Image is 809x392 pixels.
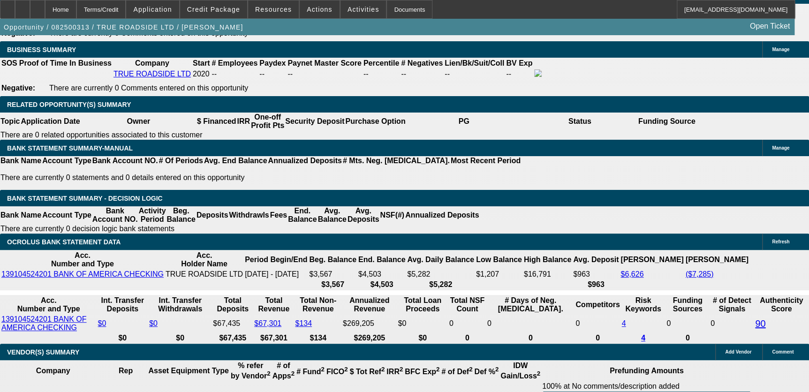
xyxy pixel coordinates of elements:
button: Resources [248,0,299,18]
th: # Days of Neg. [MEDICAL_DATA]. [487,296,574,314]
th: $0 [397,333,447,343]
th: 0 [449,333,486,343]
b: Negative: [1,84,35,92]
span: RELATED OPPORTUNITY(S) SUMMARY [7,101,131,108]
b: IDW Gain/Loss [500,362,540,380]
a: $134 [295,319,312,327]
b: Company [135,59,169,67]
span: -- [212,70,217,78]
span: Application [133,6,172,13]
th: Activity Period [138,206,166,224]
td: $5,282 [407,270,475,279]
sup: 2 [469,366,472,373]
th: 0 [575,333,620,343]
b: # of Apps [272,362,295,380]
th: High Balance [523,251,572,269]
b: FICO [326,368,348,376]
td: 2020 [192,69,210,79]
th: $4,503 [358,280,406,289]
th: Acc. Number and Type [1,251,164,269]
td: $67,435 [212,315,253,332]
th: Beg. Balance [166,206,196,224]
th: [PERSON_NAME] [685,251,749,269]
a: TRUE ROADSIDE LTD [113,70,191,78]
th: Authenticity Score [755,296,808,314]
th: Avg. Daily Balance [407,251,475,269]
th: Risk Keywords [621,296,665,314]
th: End. Balance [287,206,317,224]
a: 139104524201 BANK OF AMERICA CHECKING [1,270,164,278]
th: $0 [98,333,148,343]
td: $0 [397,315,447,332]
sup: 2 [436,366,439,373]
span: VENDOR(S) SUMMARY [7,348,79,356]
td: $3,567 [309,270,356,279]
sup: 2 [381,366,385,373]
th: Purchase Option [345,113,406,130]
sup: 2 [495,366,499,373]
span: Opportunity / 082500313 / TRUE ROADSIDE LTD / [PERSON_NAME] [4,23,243,31]
sup: 2 [400,366,403,373]
th: $ Financed [197,113,237,130]
td: $4,503 [358,270,406,279]
th: Total Revenue [254,296,294,314]
th: Application Date [20,113,80,130]
th: [PERSON_NAME] [620,251,684,269]
th: One-off Profit Pts [250,113,285,130]
sup: 2 [291,370,295,377]
a: $0 [149,319,158,327]
span: Refresh [772,239,789,244]
th: Total Deposits [212,296,253,314]
th: Proof of Time In Business [19,59,112,68]
b: # Negatives [401,59,443,67]
b: $ Tot Ref [349,368,385,376]
b: Company [36,367,70,375]
th: SOS [1,59,18,68]
th: $3,567 [309,280,356,289]
a: 139104524201 BANK OF AMERICA CHECKING [1,315,86,332]
th: $134 [295,333,341,343]
td: TRUE ROADSIDE LTD [165,270,243,279]
p: There are currently 0 statements and 0 details entered on this opportunity [0,173,521,182]
div: -- [287,70,361,78]
td: $1,207 [476,270,522,279]
a: 90 [755,318,765,329]
th: Acc. Number and Type [1,296,97,314]
b: Asset Equipment Type [148,367,228,375]
span: OCROLUS BANK STATEMENT DATA [7,238,121,246]
b: % refer by Vendor [231,362,271,380]
b: Lien/Bk/Suit/Coll [445,59,504,67]
th: Annualized Deposits [267,156,342,166]
th: Avg. Balance [317,206,347,224]
b: IRR [386,368,403,376]
span: BANK STATEMENT SUMMARY-MANUAL [7,144,133,152]
th: Most Recent Period [450,156,521,166]
th: Fees [270,206,287,224]
b: BV Exp [506,59,532,67]
th: Owner [81,113,197,130]
th: Security Deposit [285,113,345,130]
button: Credit Package [180,0,247,18]
a: Open Ticket [746,18,794,34]
td: [DATE] - [DATE] [244,270,308,279]
span: There are currently 0 Comments entered on this opportunity [49,84,248,92]
span: Resources [255,6,292,13]
div: -- [401,70,443,78]
span: Manage [772,47,789,52]
th: PG [406,113,522,130]
th: $5,282 [407,280,475,289]
b: # of Def [441,368,472,376]
th: IRR [236,113,250,130]
th: Funding Source [638,113,696,130]
th: End. Balance [358,251,406,269]
th: Competitors [575,296,620,314]
b: BFC Exp [405,368,439,376]
th: # Of Periods [159,156,204,166]
a: 4 [641,334,645,342]
b: Prefunding Amounts [610,367,684,375]
b: Paydex [259,59,286,67]
img: facebook-icon.png [534,69,542,77]
b: Rep [119,367,133,375]
sup: 2 [267,370,270,377]
th: Annualized Revenue [342,296,397,314]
